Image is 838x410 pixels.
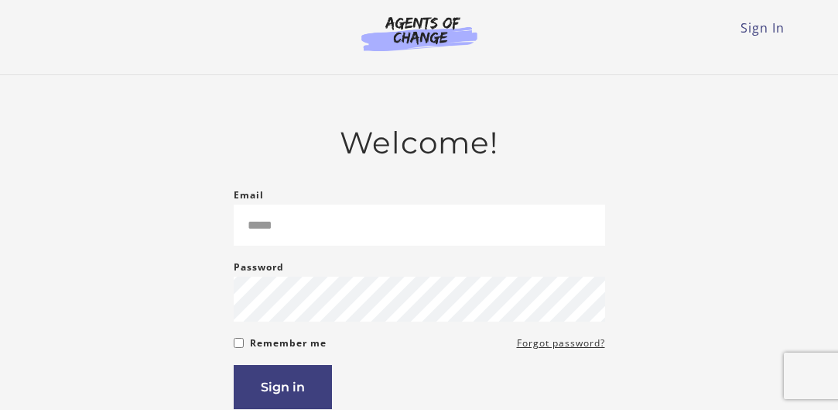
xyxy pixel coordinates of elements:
[234,258,284,277] label: Password
[234,365,332,409] button: Sign in
[345,16,494,51] img: Agents of Change Logo
[517,334,605,353] a: Forgot password?
[234,186,264,205] label: Email
[250,334,327,353] label: Remember me
[234,125,605,161] h2: Welcome!
[741,19,785,36] a: Sign In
